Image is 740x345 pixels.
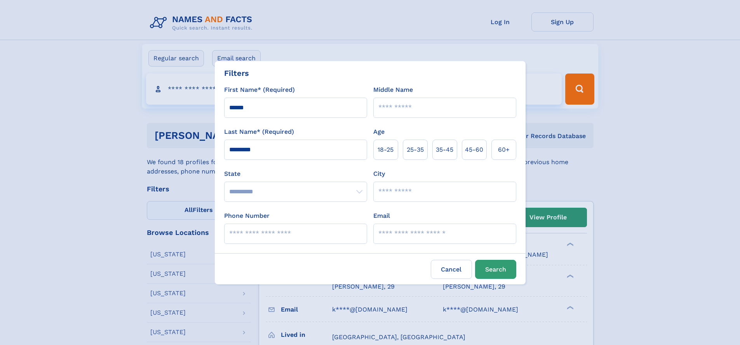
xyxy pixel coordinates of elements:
[224,67,249,79] div: Filters
[224,169,367,179] label: State
[378,145,394,154] span: 18‑25
[373,127,385,137] label: Age
[373,169,385,179] label: City
[465,145,483,154] span: 45‑60
[475,260,516,279] button: Search
[373,211,390,221] label: Email
[431,260,472,279] label: Cancel
[436,145,453,154] span: 35‑45
[373,85,413,95] label: Middle Name
[224,211,270,221] label: Phone Number
[498,145,510,154] span: 60+
[224,127,294,137] label: Last Name* (Required)
[224,85,295,95] label: First Name* (Required)
[407,145,424,154] span: 25‑35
